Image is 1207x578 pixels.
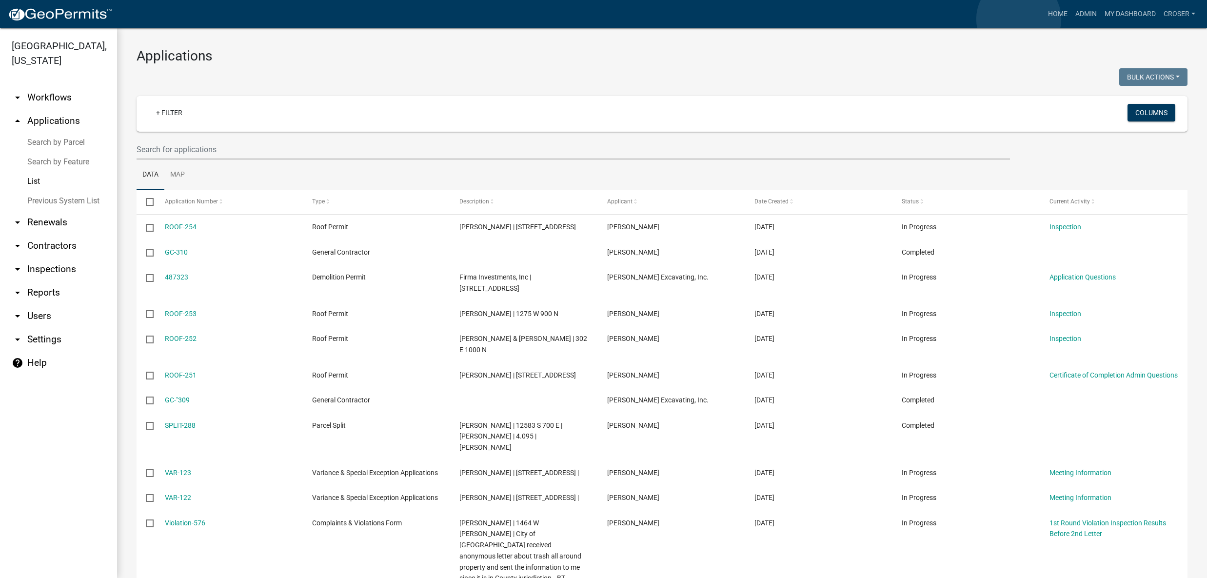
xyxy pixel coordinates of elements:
span: Roof Permit [312,310,348,318]
span: Adam & Bethany Deeds | 302 E 1000 N [459,335,587,354]
a: Inspection [1049,310,1081,318]
datatable-header-cell: Application Number [155,190,302,214]
span: Penelope E Petropoulos [607,494,659,501]
span: Variance & Special Exception Applications [312,494,438,501]
a: + Filter [148,104,190,121]
span: 10/02/2025 [754,310,774,318]
a: VAR-122 [165,494,191,501]
span: 10/02/2025 [754,421,774,429]
span: In Progress [902,494,936,501]
a: 1st Round Violation Inspection Results Before 2nd Letter [1049,519,1166,538]
span: Current Activity [1049,198,1090,205]
datatable-header-cell: Current Activity [1040,190,1187,214]
a: GC-310 [165,248,188,256]
span: General Contractor [312,396,370,404]
span: Petropoulos, Penelope | 3393 N Mexico Rd | [459,494,579,501]
a: Inspection [1049,335,1081,342]
a: Admin [1071,5,1101,23]
span: In Progress [902,335,936,342]
a: Certificate of Completion Admin Questions [1049,371,1178,379]
datatable-header-cell: Description [450,190,597,214]
span: Application Number [165,198,218,205]
a: Map [164,159,191,191]
span: Firma Investments, Inc | 1801 N LANCER ST. [459,273,531,292]
span: In Progress [902,273,936,281]
span: Status [902,198,919,205]
span: Roof Permit [312,335,348,342]
datatable-header-cell: Select [137,190,155,214]
a: My Dashboard [1101,5,1160,23]
a: ROOF-253 [165,310,197,318]
span: 10/01/2025 [754,519,774,527]
span: 10/01/2025 [754,494,774,501]
span: Parcel Split [312,421,346,429]
i: arrow_drop_down [12,240,23,252]
span: Brooklyn Thomas [607,519,659,527]
span: 10/02/2025 [754,396,774,404]
a: VAR-123 [165,469,191,477]
datatable-header-cell: Type [303,190,450,214]
i: arrow_drop_down [12,310,23,322]
button: Bulk Actions [1119,68,1187,86]
span: Type [312,198,325,205]
a: Data [137,159,164,191]
span: Completed [902,248,934,256]
span: Steven Henderson [607,248,659,256]
a: Meeting Information [1049,469,1111,477]
span: 10/01/2025 [754,469,774,477]
span: Roof Permit [312,371,348,379]
datatable-header-cell: Applicant [598,190,745,214]
span: Kevin West | 3564 E Circus Ln [459,223,576,231]
i: arrow_drop_down [12,92,23,103]
span: Herbert Parsons [607,310,659,318]
span: Variance & Special Exception Applications [312,469,438,477]
i: arrow_drop_down [12,334,23,345]
span: In Progress [902,371,936,379]
i: arrow_drop_down [12,263,23,275]
span: Demolition Permit [312,273,366,281]
a: croser [1160,5,1199,23]
span: Herbert Parsons [607,371,659,379]
a: GC-"309 [165,396,190,404]
a: Application Questions [1049,273,1116,281]
span: Steven Henderson [607,223,659,231]
span: In Progress [902,310,936,318]
span: Date Created [754,198,789,205]
a: 487323 [165,273,188,281]
i: arrow_drop_down [12,217,23,228]
i: arrow_drop_down [12,287,23,299]
a: ROOF-254 [165,223,197,231]
span: In Progress [902,519,936,527]
a: Violation-576 [165,519,205,527]
span: Rolla G. Trent | 12583 S 700 E | Jackson | 4.095 | Dustin Kern [459,421,562,452]
a: Home [1044,5,1071,23]
button: Columns [1128,104,1175,121]
i: help [12,357,23,369]
span: In Progress [902,223,936,231]
datatable-header-cell: Status [892,190,1040,214]
span: Jeanette Leedy | 1275 W 900 N [459,310,558,318]
span: Roof Permit [312,223,348,231]
span: Penelope E Petropoulos [607,469,659,477]
a: Meeting Information [1049,494,1111,501]
a: SPLIT-288 [165,421,196,429]
a: ROOF-251 [165,371,197,379]
input: Search for applications [137,140,1010,159]
span: Kevin W Swift | 2205 S Terrace Place [459,371,576,379]
h3: Applications [137,48,1187,64]
span: 10/06/2025 [754,223,774,231]
span: Petropoulos, Penelope | 3393 N Mexico Rd | [459,469,579,477]
span: 10/06/2025 [754,248,774,256]
span: 10/02/2025 [754,273,774,281]
span: 10/02/2025 [754,371,774,379]
span: Dustin Kern [607,421,659,429]
span: 10/02/2025 [754,335,774,342]
a: ROOF-252 [165,335,197,342]
span: Completed [902,396,934,404]
i: arrow_drop_up [12,115,23,127]
span: Herbert Parsons [607,335,659,342]
span: Complaints & Violations Form [312,519,402,527]
span: General Contractor [312,248,370,256]
span: In Progress [902,469,936,477]
span: Applicant [607,198,633,205]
